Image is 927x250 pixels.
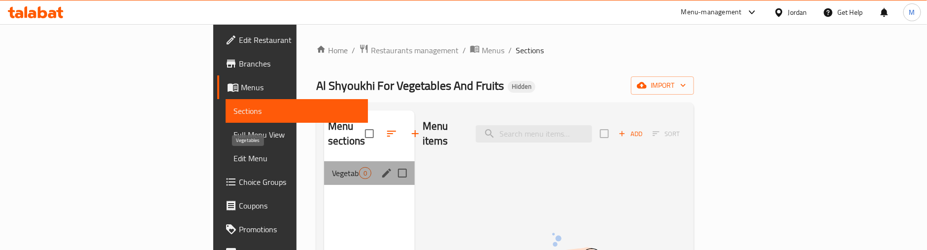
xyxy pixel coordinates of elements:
span: Add item [615,126,646,142]
div: Hidden [508,81,535,93]
span: import [639,79,686,92]
span: Menus [241,81,360,93]
span: Branches [239,58,360,70]
span: Restaurants management [371,44,459,56]
button: Add section [403,122,427,145]
span: Choice Groups [239,176,360,188]
a: Choice Groups [217,170,368,194]
span: Edit Menu [233,152,360,164]
li: / [463,44,466,56]
div: Menu-management [681,6,742,18]
span: Al Shyoukhi For Vegetables And Fruits [316,74,504,97]
span: Full Menu View [233,129,360,141]
a: Edit Restaurant [217,28,368,52]
nav: Menu sections [324,157,415,189]
h2: Menu items [423,119,464,148]
span: 0 [360,169,371,178]
a: Full Menu View [226,123,368,146]
a: Edit Menu [226,146,368,170]
div: items [359,167,371,179]
a: Sections [226,99,368,123]
span: Sections [516,44,544,56]
a: Coupons [217,194,368,217]
span: Select section first [646,126,686,142]
span: M [909,7,915,18]
div: Jordan [788,7,807,18]
button: edit [379,166,394,180]
li: / [508,44,512,56]
button: import [631,76,694,95]
input: search [476,125,592,143]
span: Menus [482,44,504,56]
nav: breadcrumb [316,44,694,57]
a: Promotions [217,217,368,241]
div: Vegetables0edit [324,161,415,185]
span: Coupons [239,200,360,212]
span: Add [617,128,644,140]
a: Menus [470,44,504,57]
span: Promotions [239,223,360,235]
span: Hidden [508,82,535,91]
span: Sort sections [380,122,403,145]
a: Restaurants management [359,44,459,57]
span: Vegetables [332,167,359,179]
span: Select all sections [359,123,380,144]
button: Add [615,126,646,142]
span: Sections [233,105,360,117]
span: Edit Restaurant [239,34,360,46]
a: Menus [217,75,368,99]
a: Branches [217,52,368,75]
